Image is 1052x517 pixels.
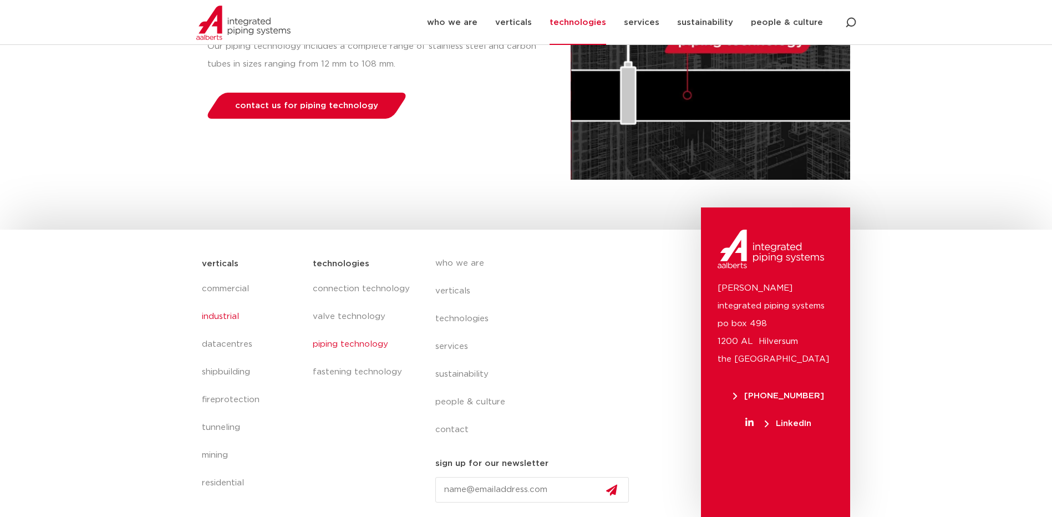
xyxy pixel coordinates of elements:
a: sustainability [435,361,638,388]
p: [PERSON_NAME] integrated piping systems po box 498 1200 AL Hilversum the [GEOGRAPHIC_DATA] [718,280,834,368]
nav: Menu [313,275,413,386]
a: industrial [202,303,302,331]
a: people & culture [435,388,638,416]
a: tunneling [202,414,302,442]
span: LinkedIn [765,419,811,428]
a: commercial [202,275,302,303]
a: valve technology [313,303,413,331]
a: verticals [435,277,638,305]
img: send.svg [606,484,617,496]
a: fireprotection [202,386,302,414]
a: LinkedIn [718,419,839,428]
a: technologies [435,305,638,333]
nav: Menu [435,250,638,444]
span: contact us for piping technology [235,102,378,110]
a: datacentres [202,331,302,358]
p: Our piping technology includes a complete range of stainless steel and carbon tubes in sizes rang... [207,38,548,73]
span: [PHONE_NUMBER] [733,392,824,400]
h5: sign up for our newsletter [435,455,548,473]
a: mining [202,442,302,469]
a: services [435,333,638,361]
a: shipbuilding [202,358,302,386]
a: [PHONE_NUMBER] [718,392,839,400]
a: piping technology [313,331,413,358]
nav: Menu [202,275,302,497]
a: contact us for piping technology [204,93,409,119]
a: fastening technology [313,358,413,386]
a: contact [435,416,638,444]
h5: technologies [313,255,369,273]
input: name@emailaddress.com [435,477,629,503]
h5: verticals [202,255,238,273]
a: connection technology [313,275,413,303]
a: who we are [435,250,638,277]
a: residential [202,469,302,497]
